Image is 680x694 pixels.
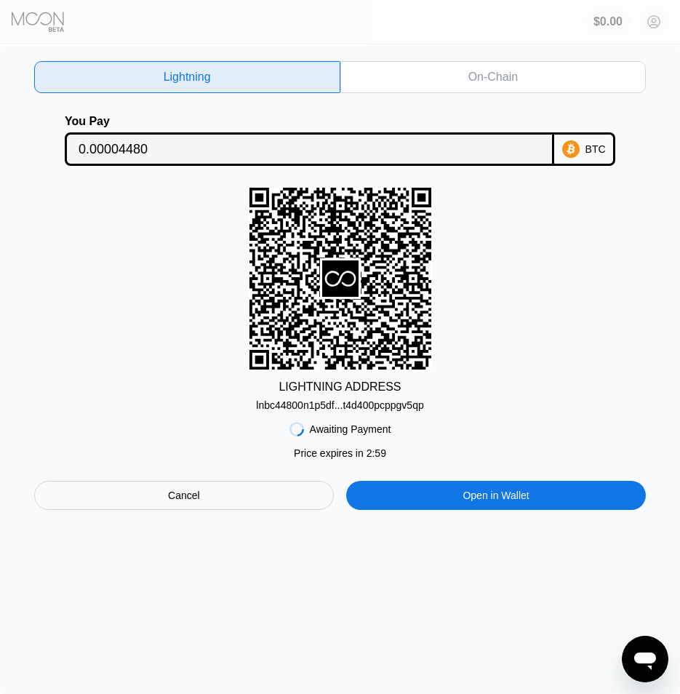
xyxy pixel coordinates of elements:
[367,447,386,459] span: 2 : 59
[34,61,340,93] div: Lightning
[346,481,646,510] div: Open in Wallet
[310,423,391,435] div: Awaiting Payment
[65,115,554,128] div: You Pay
[294,447,386,459] div: Price expires in
[585,143,606,155] div: BTC
[622,636,668,682] iframe: Button to launch messaging window
[468,70,518,84] div: On-Chain
[256,399,423,411] div: lnbc44800n1p5df...t4d400pcppgv5qp
[168,489,200,502] div: Cancel
[164,70,211,84] div: Lightning
[256,394,423,411] div: lnbc44800n1p5df...t4d400pcppgv5qp
[463,489,529,502] div: Open in Wallet
[34,115,647,166] div: You PayBTC
[340,61,647,93] div: On-Chain
[34,481,334,510] div: Cancel
[279,380,401,394] div: LIGHTNING ADDRESS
